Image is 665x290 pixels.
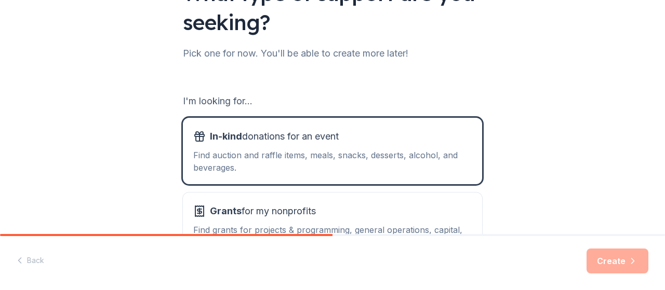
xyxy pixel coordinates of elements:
div: Find grants for projects & programming, general operations, capital, scholarship, research, and m... [193,224,472,248]
div: I'm looking for... [183,93,482,109]
div: Find auction and raffle items, meals, snacks, desserts, alcohol, and beverages. [193,149,472,174]
span: Grants [210,205,242,216]
div: Pick one for now. You'll be able to create more later! [183,45,482,62]
button: In-kinddonations for an eventFind auction and raffle items, meals, snacks, desserts, alcohol, and... [183,118,482,184]
span: In-kind [210,131,242,142]
button: Grantsfor my nonprofitsFind grants for projects & programming, general operations, capital, schol... [183,192,482,259]
span: donations for an event [210,128,339,145]
span: for my nonprofits [210,203,316,219]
